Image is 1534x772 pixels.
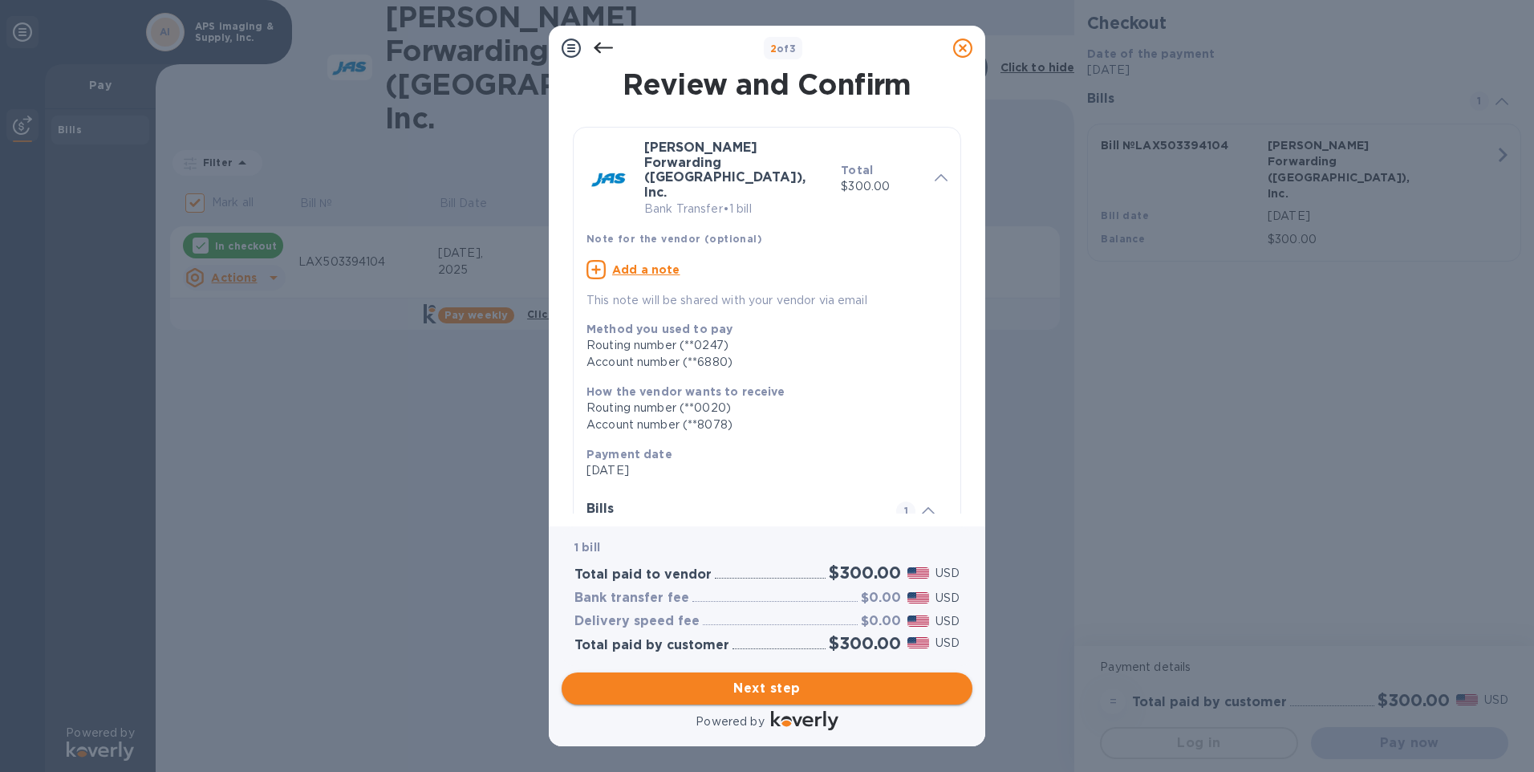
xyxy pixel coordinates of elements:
[829,633,901,653] h2: $300.00
[586,448,672,461] b: Payment date
[896,502,915,521] span: 1
[574,591,689,606] h3: Bank transfer fee
[935,635,960,652] p: USD
[770,43,777,55] span: 2
[570,67,964,101] h1: Review and Confirm
[907,637,929,648] img: USD
[586,337,935,354] div: Routing number (**0247)
[586,400,935,416] div: Routing number (**0020)
[574,638,729,653] h3: Total paid by customer
[574,614,700,629] h3: Delivery speed fee
[586,140,948,309] div: [PERSON_NAME] Forwarding ([GEOGRAPHIC_DATA]), Inc.Bank Transfer•1 billTotal$300.00Note for the ve...
[770,43,797,55] b: of 3
[861,591,901,606] h3: $0.00
[586,292,948,309] p: This note will be shared with your vendor via email
[935,590,960,607] p: USD
[841,164,873,177] b: Total
[586,233,762,245] b: Note for the vendor (optional)
[861,614,901,629] h3: $0.00
[644,140,806,200] b: [PERSON_NAME] Forwarding ([GEOGRAPHIC_DATA]), Inc.
[574,679,960,698] span: Next step
[586,416,935,433] div: Account number (**8078)
[907,616,929,627] img: USD
[696,713,764,730] p: Powered by
[935,613,960,630] p: USD
[586,502,877,517] h3: Bills
[586,462,935,479] p: [DATE]
[586,323,733,335] b: Method you used to pay
[562,672,972,705] button: Next step
[771,711,838,730] img: Logo
[612,263,680,276] u: Add a note
[935,565,960,582] p: USD
[829,563,901,583] h2: $300.00
[586,385,785,398] b: How the vendor wants to receive
[907,567,929,579] img: USD
[586,354,935,371] div: Account number (**6880)
[574,541,600,554] b: 1 bill
[907,592,929,603] img: USD
[574,567,712,583] h3: Total paid to vendor
[644,201,828,217] p: Bank Transfer • 1 bill
[841,178,922,195] p: $300.00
